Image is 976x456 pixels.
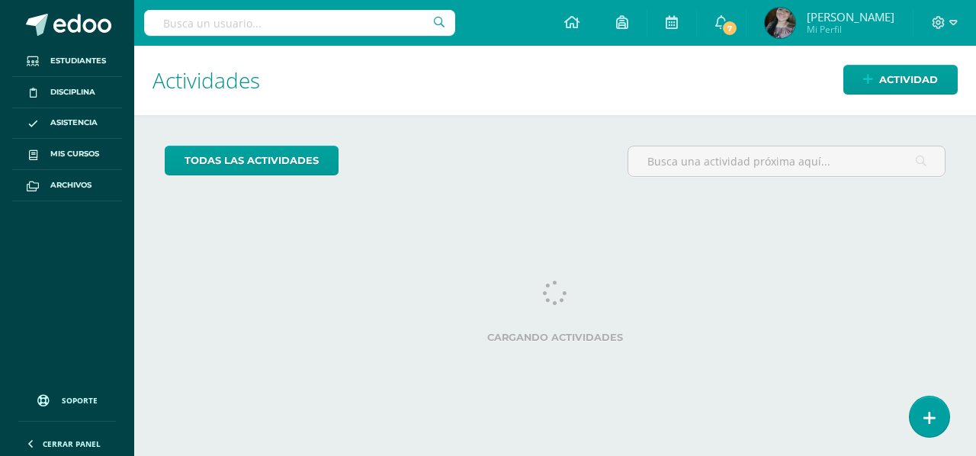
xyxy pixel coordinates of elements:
a: Disciplina [12,77,122,108]
span: Archivos [50,179,91,191]
span: Disciplina [50,86,95,98]
a: Estudiantes [12,46,122,77]
a: Mis cursos [12,139,122,170]
a: todas las Actividades [165,146,339,175]
a: Actividad [843,65,958,95]
input: Busca un usuario... [144,10,455,36]
img: b5ba50f65ad5dabcfd4408fb91298ba6.png [765,8,795,38]
span: Mis cursos [50,148,99,160]
span: Cerrar panel [43,438,101,449]
input: Busca una actividad próxima aquí... [628,146,945,176]
a: Archivos [12,170,122,201]
span: Mi Perfil [807,23,894,36]
label: Cargando actividades [165,332,945,343]
span: Estudiantes [50,55,106,67]
h1: Actividades [152,46,958,115]
span: Actividad [879,66,938,94]
span: Asistencia [50,117,98,129]
span: Soporte [62,395,98,406]
a: Soporte [18,380,116,417]
span: [PERSON_NAME] [807,9,894,24]
a: Asistencia [12,108,122,140]
span: 7 [721,20,738,37]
